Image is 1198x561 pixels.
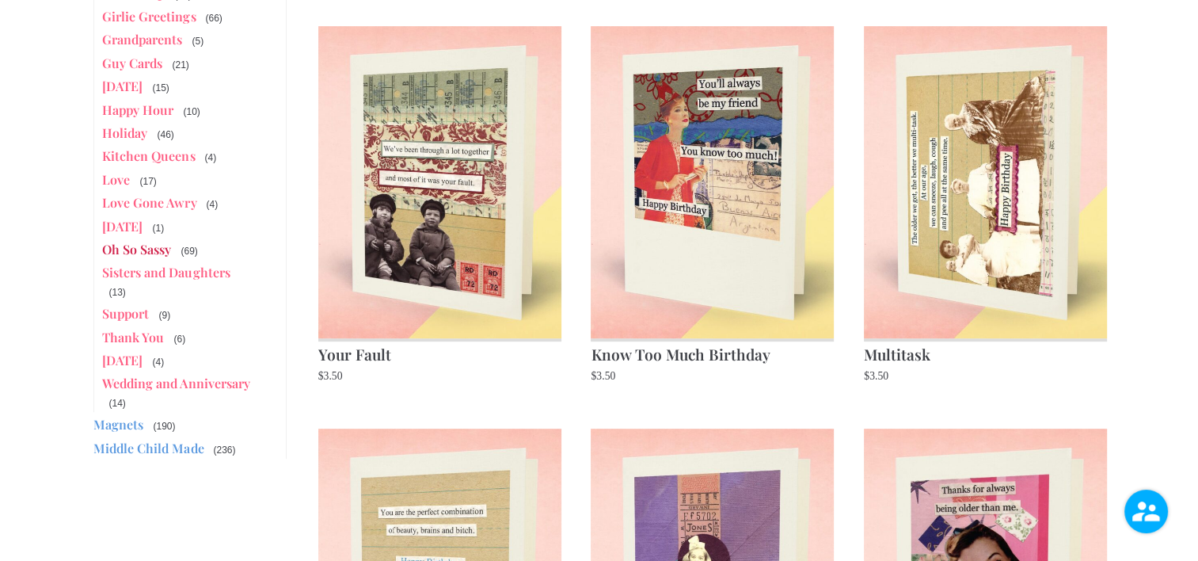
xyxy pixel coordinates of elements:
[102,305,149,322] a: Support
[190,34,205,48] span: (5)
[204,197,219,212] span: (4)
[1124,490,1168,533] img: user.png
[138,174,158,189] span: (17)
[591,370,596,382] span: $
[150,221,165,235] span: (1)
[864,370,888,382] bdi: 3.50
[102,329,164,345] a: Thank You
[318,26,561,385] a: Your Fault $3.50
[102,55,162,71] a: Guy Cards
[864,338,1107,367] h2: Multitask
[155,128,175,142] span: (46)
[203,151,218,165] span: (4)
[318,370,324,382] span: $
[102,194,196,211] a: Love Gone Awry
[102,264,230,280] a: Sisters and Daughters
[93,416,143,433] a: Magnets
[864,26,1107,385] a: Multitask $3.50
[179,244,199,258] span: (69)
[102,171,130,188] a: Love
[157,308,172,322] span: (9)
[211,443,237,457] span: (236)
[318,370,343,382] bdi: 3.50
[102,124,147,141] a: Holiday
[102,147,195,164] a: Kitchen Queens
[591,26,834,338] img: Know Too Much Birthday
[107,396,127,410] span: (14)
[102,241,171,258] a: Oh So Sassy
[864,370,869,382] span: $
[151,419,177,433] span: (190)
[318,338,561,367] h2: Your Fault
[172,332,187,346] span: (6)
[181,105,201,119] span: (10)
[102,101,173,118] a: Happy Hour
[591,338,834,367] h2: Know Too Much Birthday
[102,375,249,391] a: Wedding and Anniversary
[102,8,196,25] a: Girlie Greetings
[591,26,834,385] a: Know Too Much Birthday $3.50
[102,218,143,235] a: [DATE]
[170,58,190,72] span: (21)
[591,370,615,382] bdi: 3.50
[93,440,203,456] a: Middle Child Made
[318,26,561,338] img: Your Fault
[102,78,143,94] a: [DATE]
[107,285,127,300] span: (13)
[864,26,1107,338] img: Multitask
[150,81,170,95] span: (15)
[203,11,223,25] span: (66)
[150,355,165,369] span: (4)
[102,31,182,48] a: Grandparents
[102,352,143,368] a: [DATE]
